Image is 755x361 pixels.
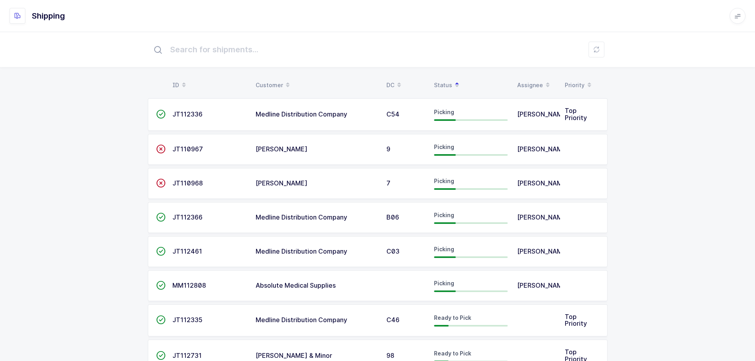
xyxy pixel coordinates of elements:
span: Medline Distribution Company [256,110,347,118]
span: JT112366 [172,213,203,221]
span: 9 [386,145,390,153]
span: JT112335 [172,316,203,324]
span: JT110968 [172,179,203,187]
div: Priority [565,78,603,92]
span: [PERSON_NAME] [517,247,569,255]
span: Picking [434,143,454,150]
div: Assignee [517,78,555,92]
span: [PERSON_NAME] [256,145,308,153]
span: Ready to Pick [434,314,471,321]
div: DC [386,78,424,92]
span: Medline Distribution Company [256,247,347,255]
span:  [156,145,166,153]
span: [PERSON_NAME] [517,110,569,118]
span:  [156,110,166,118]
span: Absolute Medical Supplies [256,281,336,289]
span: [PERSON_NAME] & Minor [256,351,332,359]
span:  [156,213,166,221]
span: Picking [434,212,454,218]
span: [PERSON_NAME] [517,145,569,153]
span:  [156,316,166,324]
span: Picking [434,109,454,115]
h1: Shipping [32,10,65,22]
input: Search for shipments... [148,37,608,62]
span:  [156,281,166,289]
span: JT112336 [172,110,203,118]
span: Picking [434,246,454,252]
span: MM112808 [172,281,206,289]
span: C46 [386,316,399,324]
span: JT112461 [172,247,202,255]
span: Top Priority [565,313,587,328]
span:  [156,247,166,255]
span: Picking [434,280,454,287]
div: ID [172,78,246,92]
span: Picking [434,178,454,184]
span: C54 [386,110,399,118]
span: 98 [386,351,394,359]
div: Customer [256,78,377,92]
span: JT110967 [172,145,203,153]
span: Top Priority [565,107,587,122]
span: [PERSON_NAME] [517,213,569,221]
div: Status [434,78,508,92]
span: [PERSON_NAME] [517,281,569,289]
span:  [156,351,166,359]
span:  [156,179,166,187]
span: C03 [386,247,399,255]
span: [PERSON_NAME] [256,179,308,187]
span: Ready to Pick [434,350,471,357]
span: JT112731 [172,351,202,359]
span: B06 [386,213,399,221]
span: [PERSON_NAME] [517,179,569,187]
span: Medline Distribution Company [256,316,347,324]
span: Medline Distribution Company [256,213,347,221]
span: 7 [386,179,390,187]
